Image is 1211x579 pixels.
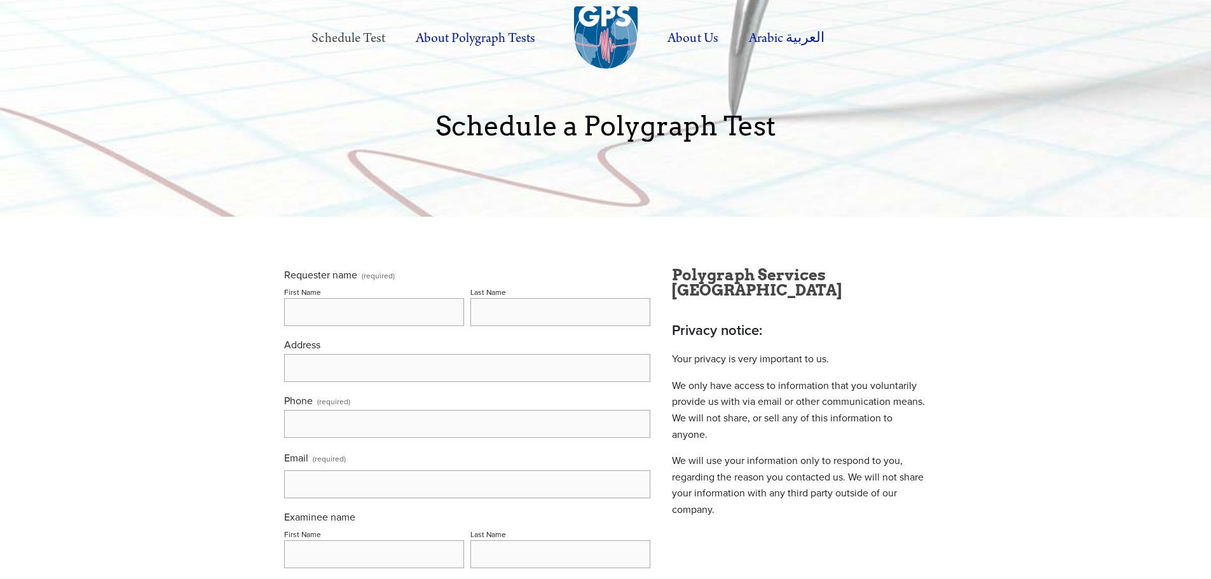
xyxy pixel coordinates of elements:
[284,111,927,140] p: Schedule a Polygraph Test
[470,529,506,540] div: Last Name
[402,21,549,56] label: About Polygraph Tests
[317,398,350,405] span: (required)
[298,21,399,56] a: Schedule Test
[362,272,395,280] span: (required)
[284,529,321,540] div: First Name
[672,320,927,341] h3: Privacy notice:
[672,266,842,299] strong: Polygraph Services [GEOGRAPHIC_DATA]
[653,21,732,56] label: About Us
[672,378,927,442] p: We only have access to information that you voluntarily provide us with via email or other commun...
[284,393,313,407] span: Phone
[735,21,838,56] label: Arabic العربية
[470,287,506,297] div: Last Name
[672,351,927,367] p: Your privacy is very important to us.
[284,510,355,524] span: Examinee name
[284,268,357,282] span: Requester name
[284,287,321,297] div: First Name
[574,6,638,70] img: Global Polygraph & Security
[284,337,320,351] span: Address
[284,451,308,465] span: Email
[313,449,346,468] span: (required)
[672,453,927,517] p: We will use your information only to respond to you, regarding the reason you contacted us. We wi...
